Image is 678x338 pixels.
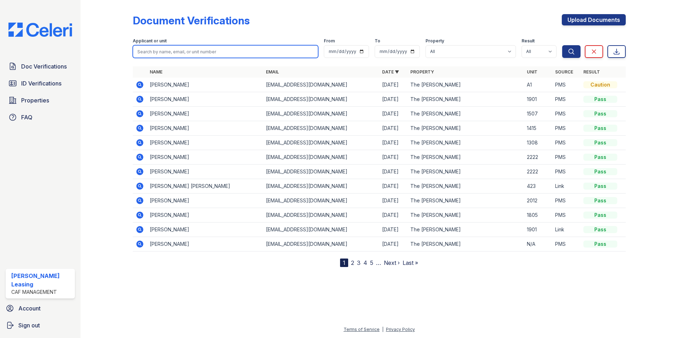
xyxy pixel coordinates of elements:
[408,92,524,107] td: The [PERSON_NAME]
[263,179,379,194] td: [EMAIL_ADDRESS][DOMAIN_NAME]
[147,179,263,194] td: [PERSON_NAME] [PERSON_NAME]
[527,69,537,75] a: Unit
[266,69,279,75] a: Email
[552,179,581,194] td: Link
[552,92,581,107] td: PMS
[357,259,361,266] a: 3
[21,79,61,88] span: ID Verifications
[324,38,335,44] label: From
[375,38,380,44] label: To
[147,92,263,107] td: [PERSON_NAME]
[583,139,617,146] div: Pass
[3,301,78,315] a: Account
[6,93,75,107] a: Properties
[583,125,617,132] div: Pass
[147,194,263,208] td: [PERSON_NAME]
[410,69,434,75] a: Property
[552,78,581,92] td: PMS
[263,165,379,179] td: [EMAIL_ADDRESS][DOMAIN_NAME]
[552,194,581,208] td: PMS
[583,241,617,248] div: Pass
[263,208,379,223] td: [EMAIL_ADDRESS][DOMAIN_NAME]
[379,150,408,165] td: [DATE]
[370,259,373,266] a: 5
[263,237,379,251] td: [EMAIL_ADDRESS][DOMAIN_NAME]
[379,208,408,223] td: [DATE]
[147,150,263,165] td: [PERSON_NAME]
[524,165,552,179] td: 2222
[583,69,600,75] a: Result
[408,237,524,251] td: The [PERSON_NAME]
[133,14,250,27] div: Document Verifications
[147,78,263,92] td: [PERSON_NAME]
[379,121,408,136] td: [DATE]
[3,23,78,37] img: CE_Logo_Blue-a8612792a0a2168367f1c8372b55b34899dd931a85d93a1a3d3e32e68fde9ad4.png
[11,289,72,296] div: CAF Management
[384,259,400,266] a: Next ›
[363,259,367,266] a: 4
[524,107,552,121] td: 1507
[147,165,263,179] td: [PERSON_NAME]
[524,150,552,165] td: 2222
[524,208,552,223] td: 1805
[133,38,167,44] label: Applicant or unit
[379,136,408,150] td: [DATE]
[263,136,379,150] td: [EMAIL_ADDRESS][DOMAIN_NAME]
[376,259,381,267] span: …
[18,304,41,313] span: Account
[344,327,380,332] a: Terms of Service
[263,78,379,92] td: [EMAIL_ADDRESS][DOMAIN_NAME]
[351,259,354,266] a: 2
[552,165,581,179] td: PMS
[3,318,78,332] a: Sign out
[147,121,263,136] td: [PERSON_NAME]
[340,259,348,267] div: 1
[21,96,49,105] span: Properties
[524,223,552,237] td: 1901
[408,179,524,194] td: The [PERSON_NAME]
[263,223,379,237] td: [EMAIL_ADDRESS][DOMAIN_NAME]
[562,14,626,25] a: Upload Documents
[552,136,581,150] td: PMS
[263,150,379,165] td: [EMAIL_ADDRESS][DOMAIN_NAME]
[552,150,581,165] td: PMS
[583,154,617,161] div: Pass
[21,62,67,71] span: Doc Verifications
[583,81,617,88] div: Caution
[552,107,581,121] td: PMS
[379,78,408,92] td: [DATE]
[408,107,524,121] td: The [PERSON_NAME]
[6,110,75,124] a: FAQ
[18,321,40,330] span: Sign out
[552,237,581,251] td: PMS
[524,179,552,194] td: 423
[555,69,573,75] a: Source
[408,194,524,208] td: The [PERSON_NAME]
[379,179,408,194] td: [DATE]
[524,92,552,107] td: 1901
[6,76,75,90] a: ID Verifications
[133,45,318,58] input: Search by name, email, or unit number
[524,194,552,208] td: 2012
[408,165,524,179] td: The [PERSON_NAME]
[263,92,379,107] td: [EMAIL_ADDRESS][DOMAIN_NAME]
[386,327,415,332] a: Privacy Policy
[379,237,408,251] td: [DATE]
[552,208,581,223] td: PMS
[583,212,617,219] div: Pass
[379,165,408,179] td: [DATE]
[263,121,379,136] td: [EMAIL_ADDRESS][DOMAIN_NAME]
[524,78,552,92] td: A1
[583,110,617,117] div: Pass
[524,121,552,136] td: 1415
[382,327,383,332] div: |
[426,38,444,44] label: Property
[408,208,524,223] td: The [PERSON_NAME]
[11,272,72,289] div: [PERSON_NAME] Leasing
[583,168,617,175] div: Pass
[21,113,32,121] span: FAQ
[583,96,617,103] div: Pass
[379,107,408,121] td: [DATE]
[408,150,524,165] td: The [PERSON_NAME]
